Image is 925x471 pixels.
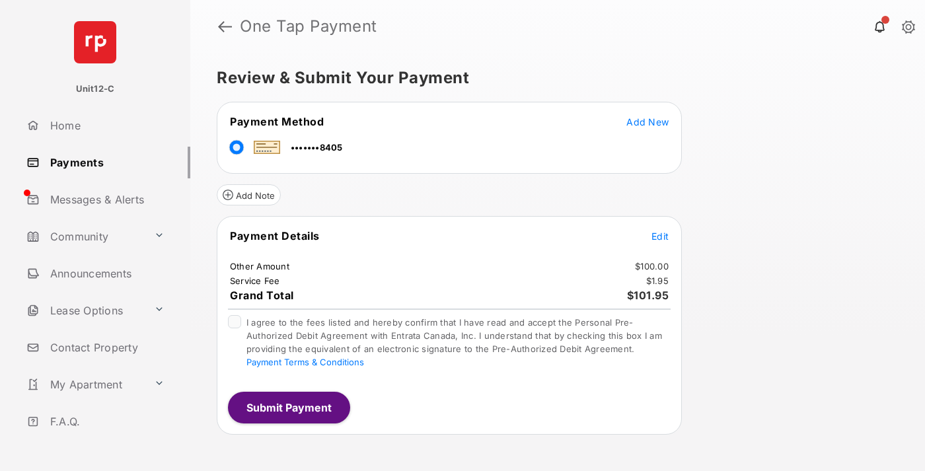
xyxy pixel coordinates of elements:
[291,142,343,153] span: •••••••8405
[217,184,281,205] button: Add Note
[21,147,190,178] a: Payments
[21,184,190,215] a: Messages & Alerts
[76,83,115,96] p: Unit12-C
[627,289,669,302] span: $101.95
[21,332,190,363] a: Contact Property
[646,275,669,287] td: $1.95
[228,392,350,423] button: Submit Payment
[21,110,190,141] a: Home
[230,115,324,128] span: Payment Method
[240,18,377,34] strong: One Tap Payment
[230,289,294,302] span: Grand Total
[21,258,190,289] a: Announcements
[21,295,149,326] a: Lease Options
[651,231,669,242] span: Edit
[21,406,190,437] a: F.A.Q.
[246,317,662,367] span: I agree to the fees listed and hereby confirm that I have read and accept the Personal Pre-Author...
[74,21,116,63] img: svg+xml;base64,PHN2ZyB4bWxucz0iaHR0cDovL3d3dy53My5vcmcvMjAwMC9zdmciIHdpZHRoPSI2NCIgaGVpZ2h0PSI2NC...
[21,369,149,400] a: My Apartment
[229,260,290,272] td: Other Amount
[626,115,669,128] button: Add New
[651,229,669,242] button: Edit
[634,260,669,272] td: $100.00
[230,229,320,242] span: Payment Details
[217,70,888,86] h5: Review & Submit Your Payment
[229,275,281,287] td: Service Fee
[21,221,149,252] a: Community
[626,116,669,127] span: Add New
[246,357,364,367] button: I agree to the fees listed and hereby confirm that I have read and accept the Personal Pre-Author...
